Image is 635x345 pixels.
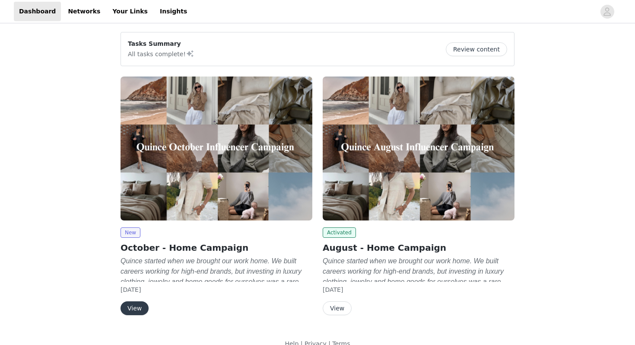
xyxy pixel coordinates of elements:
img: Quince [121,77,312,220]
div: avatar [603,5,611,19]
a: Networks [63,2,105,21]
button: View [323,301,352,315]
a: Dashboard [14,2,61,21]
em: Quince started when we brought our work home. We built careers working for high-end brands, but i... [323,257,507,316]
button: View [121,301,149,315]
h2: August - Home Campaign [323,241,514,254]
img: Quince [323,77,514,220]
a: View [121,305,149,312]
p: All tasks complete! [128,48,194,59]
span: Activated [323,227,356,238]
a: View [323,305,352,312]
span: New [121,227,140,238]
button: Review content [446,42,507,56]
a: Your Links [107,2,153,21]
span: [DATE] [323,286,343,293]
span: [DATE] [121,286,141,293]
a: Insights [155,2,192,21]
em: Quince started when we brought our work home. We built careers working for high-end brands, but i... [121,257,305,316]
h2: October - Home Campaign [121,241,312,254]
p: Tasks Summary [128,39,194,48]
